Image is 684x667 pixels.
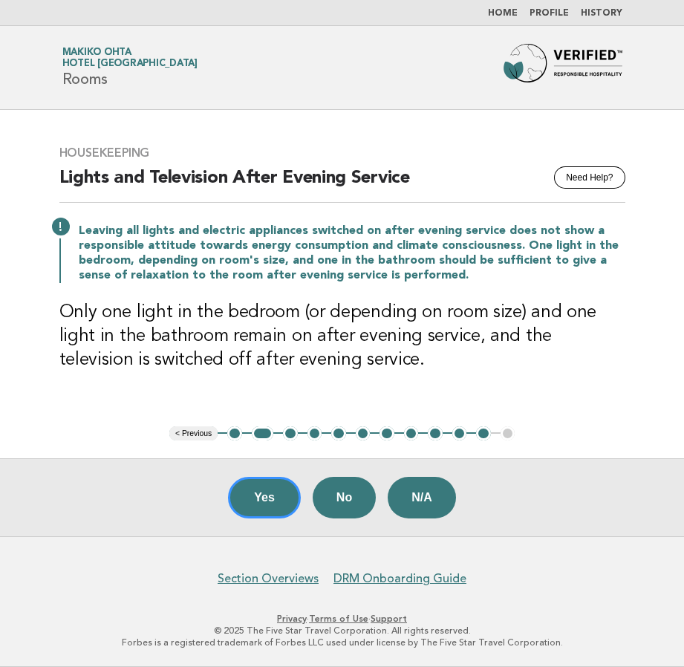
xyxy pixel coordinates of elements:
[59,166,625,203] h2: Lights and Television After Evening Service
[252,426,273,441] button: 2
[356,426,371,441] button: 6
[476,426,491,441] button: 11
[283,426,298,441] button: 3
[21,613,663,625] p: · ·
[504,44,622,91] img: Forbes Travel Guide
[21,625,663,637] p: © 2025 The Five Star Travel Corporation. All rights reserved.
[307,426,322,441] button: 4
[62,48,198,87] h1: Rooms
[169,426,218,441] button: < Previous
[227,426,242,441] button: 1
[218,571,319,586] a: Section Overviews
[404,426,419,441] button: 8
[488,9,518,18] a: Home
[79,224,625,283] p: Leaving all lights and electric appliances switched on after evening service does not show a resp...
[313,477,376,518] button: No
[59,146,625,160] h3: Housekeeping
[428,426,443,441] button: 9
[62,48,198,68] a: Makiko OhtaHotel [GEOGRAPHIC_DATA]
[388,477,456,518] button: N/A
[309,614,368,624] a: Terms of Use
[530,9,569,18] a: Profile
[581,9,622,18] a: History
[331,426,346,441] button: 5
[59,301,625,372] h3: Only one light in the bedroom (or depending on room size) and one light in the bathroom remain on...
[277,614,307,624] a: Privacy
[380,426,394,441] button: 7
[333,571,466,586] a: DRM Onboarding Guide
[21,637,663,648] p: Forbes is a registered trademark of Forbes LLC used under license by The Five Star Travel Corpora...
[554,166,625,189] button: Need Help?
[228,477,301,518] button: Yes
[452,426,467,441] button: 10
[62,59,198,69] span: Hotel [GEOGRAPHIC_DATA]
[371,614,407,624] a: Support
